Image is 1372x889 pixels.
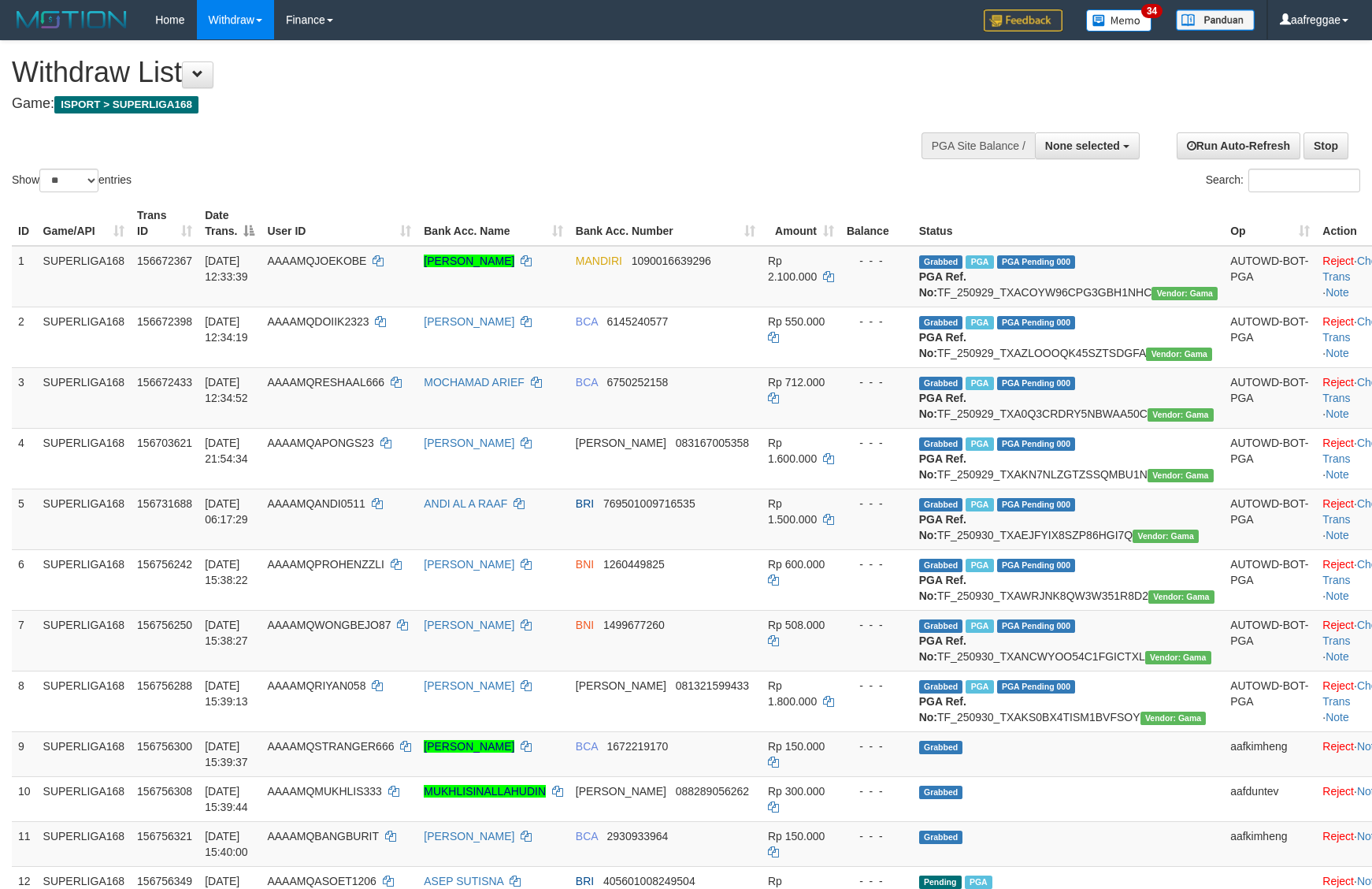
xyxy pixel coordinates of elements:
[1326,286,1349,299] a: Note
[205,785,248,813] span: [DATE] 15:39:44
[1148,469,1214,482] span: Vendor URL: https://trx31.1velocity.biz
[198,201,261,246] th: Date Trans.: activate to sort column descending
[137,619,192,631] span: 156756250
[1326,650,1349,663] a: Note
[1322,497,1354,510] a: Reject
[997,377,1076,390] span: PGA Pending
[847,873,907,889] div: - - -
[919,498,963,511] span: Grabbed
[12,246,37,307] td: 1
[1148,590,1214,604] span: Vendor URL: https://trx31.1velocity.biz
[1224,489,1316,549] td: AUTOWD-BOT-PGA
[37,610,132,671] td: SUPERLIGA168
[847,314,907,329] div: - - -
[676,437,749,449] span: Copy 083167005358 to clipboard
[913,549,1224,610] td: TF_250930_TXAWRJNK8QW3W351R8D2
[847,556,907,572] div: - - -
[267,830,378,843] span: AAAAMQBANGBURIT
[424,437,514,449] a: [PERSON_NAME]
[1224,201,1316,246] th: Op: activate to sort column ascending
[847,828,907,844] div: - - -
[919,695,966,723] b: PGA Ref. No:
[39,169,98,192] select: Showentries
[137,437,192,449] span: 156703621
[267,785,382,798] span: AAAAMQMUKHLIS333
[205,619,248,647] span: [DATE] 15:38:27
[205,315,248,344] span: [DATE] 12:34:19
[966,377,993,390] span: Marked by aafsoycanthlai
[847,617,907,633] div: - - -
[997,559,1076,572] span: PGA Pending
[1206,169,1360,192] label: Search:
[919,392,966,420] b: PGA Ref. No:
[137,875,192,887] span: 156756349
[267,315,369,328] span: AAAAMQDOIIK2323
[1224,549,1316,610] td: AUTOWD-BOT-PGA
[1141,4,1162,18] span: 34
[205,558,248,586] span: [DATE] 15:38:22
[1326,529,1349,541] a: Note
[424,315,514,328] a: [PERSON_NAME]
[1133,530,1199,543] span: Vendor URL: https://trx31.1velocity.biz
[768,785,825,798] span: Rp 300.000
[966,680,993,694] span: Marked by aafsoycanthlai
[919,619,963,633] span: Grabbed
[847,678,907,694] div: - - -
[267,679,365,692] span: AAAAMQRIYAN058
[12,489,37,549] td: 5
[37,821,132,866] td: SUPERLIGA168
[913,610,1224,671] td: TF_250930_TXANCWYOO54C1FGICTXL
[424,679,514,692] a: [PERSON_NAME]
[913,428,1224,489] td: TF_250929_TXAKN7NLZGTZSSQMBU1N
[1224,610,1316,671] td: AUTOWD-BOT-PGA
[1322,315,1354,328] a: Reject
[984,9,1062,32] img: Feedback.jpg
[37,201,132,246] th: Game/API: activate to sort column ascending
[847,738,907,754] div: - - -
[12,96,899,112] h4: Game:
[576,830,598,843] span: BCA
[840,201,913,246] th: Balance
[966,437,993,451] span: Marked by aafchhiseyha
[267,376,384,389] span: AAAAMQRESHAAL666
[137,679,192,692] span: 156756288
[847,783,907,799] div: - - -
[37,367,132,428] td: SUPERLIGA168
[12,610,37,671] td: 7
[1322,740,1354,753] a: Reject
[1145,651,1211,664] span: Vendor URL: https://trx31.1velocity.biz
[847,435,907,451] div: - - -
[576,558,594,571] span: BNI
[919,255,963,269] span: Grabbed
[576,785,666,798] span: [PERSON_NAME]
[131,201,198,246] th: Trans ID: activate to sort column ascending
[12,428,37,489] td: 4
[1322,376,1354,389] a: Reject
[768,497,817,526] span: Rp 1.500.000
[1035,132,1140,159] button: None selected
[37,489,132,549] td: SUPERLIGA168
[768,255,817,283] span: Rp 2.100.000
[1224,307,1316,367] td: AUTOWD-BOT-PGA
[607,376,669,389] span: Copy 6750252158 to clipboard
[1176,9,1255,31] img: panduan.png
[919,437,963,451] span: Grabbed
[1151,287,1218,300] span: Vendor URL: https://trx31.1velocity.biz
[267,619,391,631] span: AAAAMQWONGBEJO87
[919,452,966,481] b: PGA Ref. No:
[1322,679,1354,692] a: Reject
[576,497,594,510] span: BRI
[1248,169,1360,192] input: Search:
[966,255,993,269] span: Marked by aafsengchandara
[921,132,1035,159] div: PGA Site Balance /
[1177,132,1300,159] a: Run Auto-Refresh
[1224,367,1316,428] td: AUTOWD-BOT-PGA
[1224,671,1316,731] td: AUTOWD-BOT-PGA
[137,830,192,843] span: 156756321
[267,255,366,267] span: AAAAMQJOEKOBE
[205,497,248,526] span: [DATE] 06:17:29
[913,671,1224,731] td: TF_250930_TXAKS0BX4TISM1BVFSOY
[12,8,132,32] img: MOTION_logo.png
[1045,139,1120,152] span: None selected
[676,679,749,692] span: Copy 081321599433 to clipboard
